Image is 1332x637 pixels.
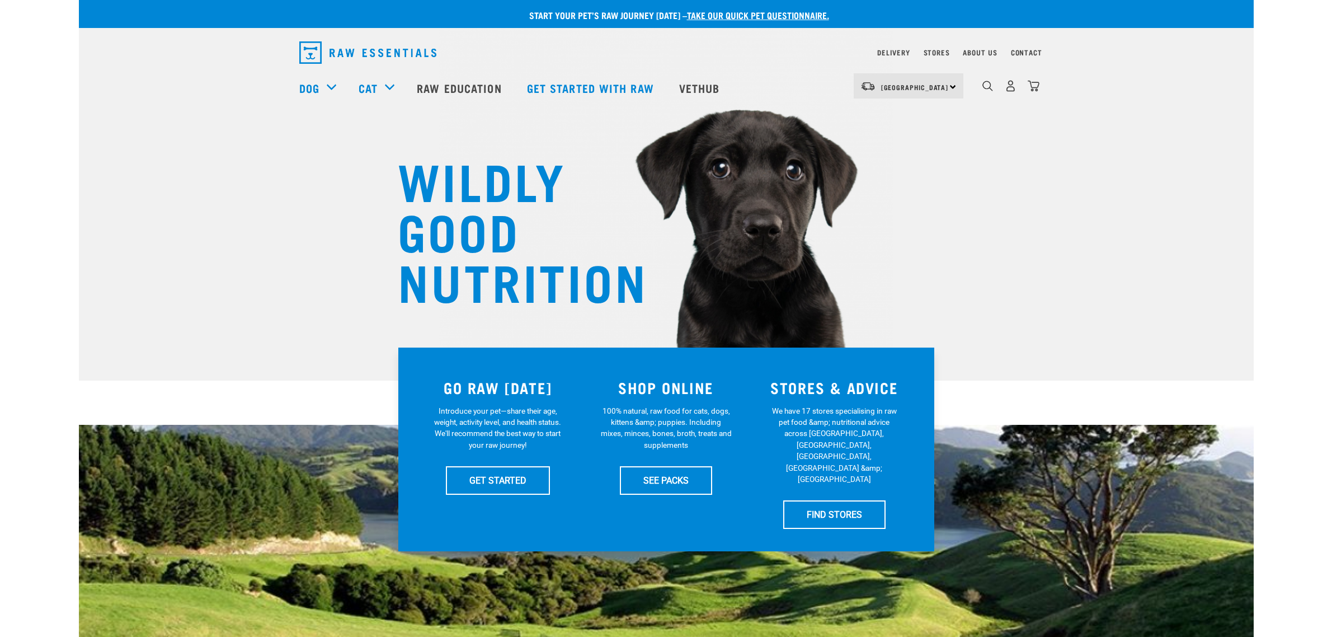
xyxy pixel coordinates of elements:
a: Vethub [668,65,734,110]
a: take our quick pet questionnaire. [687,12,829,17]
a: Contact [1011,50,1042,54]
a: About Us [963,50,997,54]
a: GET STARTED [446,466,550,494]
p: Start your pet’s raw journey [DATE] – [87,8,1262,22]
a: Delivery [877,50,910,54]
h3: GO RAW [DATE] [421,379,576,396]
h3: STORES & ADVICE [757,379,912,396]
span: [GEOGRAPHIC_DATA] [881,85,949,89]
img: Raw Essentials Logo [299,41,436,64]
h3: SHOP ONLINE [589,379,743,396]
h1: WILDLY GOOD NUTRITION [398,154,622,305]
a: Cat [359,79,378,96]
nav: dropdown navigation [79,65,1254,110]
a: Stores [924,50,950,54]
p: 100% natural, raw food for cats, dogs, kittens &amp; puppies. Including mixes, minces, bones, bro... [600,405,732,451]
nav: dropdown navigation [290,37,1042,68]
a: FIND STORES [783,500,886,528]
img: home-icon@2x.png [1028,80,1039,92]
p: We have 17 stores specialising in raw pet food &amp; nutritional advice across [GEOGRAPHIC_DATA],... [769,405,900,485]
a: Raw Education [406,65,515,110]
p: Introduce your pet—share their age, weight, activity level, and health status. We'll recommend th... [432,405,563,451]
img: home-icon-1@2x.png [982,81,993,91]
img: user.png [1005,80,1016,92]
a: Dog [299,79,319,96]
a: Get started with Raw [516,65,668,110]
a: SEE PACKS [620,466,712,494]
img: van-moving.png [860,81,876,91]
